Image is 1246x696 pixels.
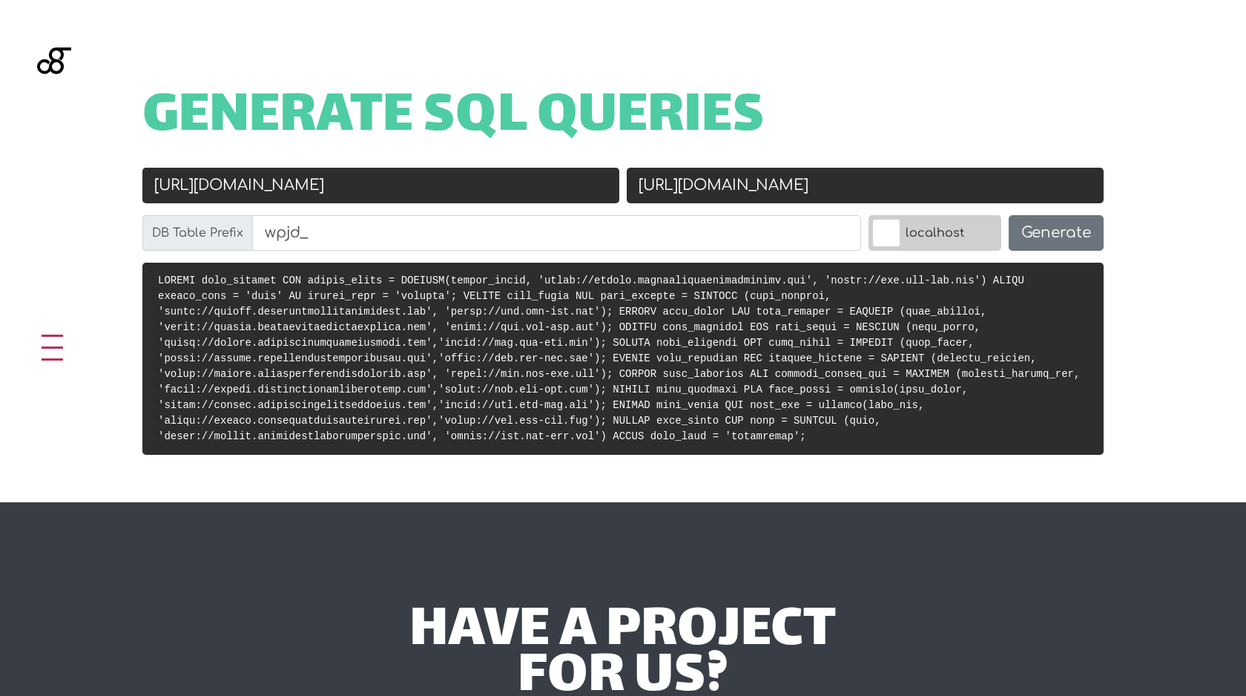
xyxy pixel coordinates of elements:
span: Generate SQL Queries [142,95,765,141]
label: localhost [868,215,1001,251]
button: Generate [1009,215,1104,251]
img: Blackgate [37,47,71,159]
code: LOREMI dolo_sitamet CON adipis_elits = DOEIUSM(tempor_incid, 'utlab://etdolo.magnaaliquaenimadmin... [158,275,1080,442]
input: Old URL [142,168,619,203]
input: New URL [627,168,1104,203]
label: DB Table Prefix [142,215,253,251]
input: wp_ [252,215,861,251]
